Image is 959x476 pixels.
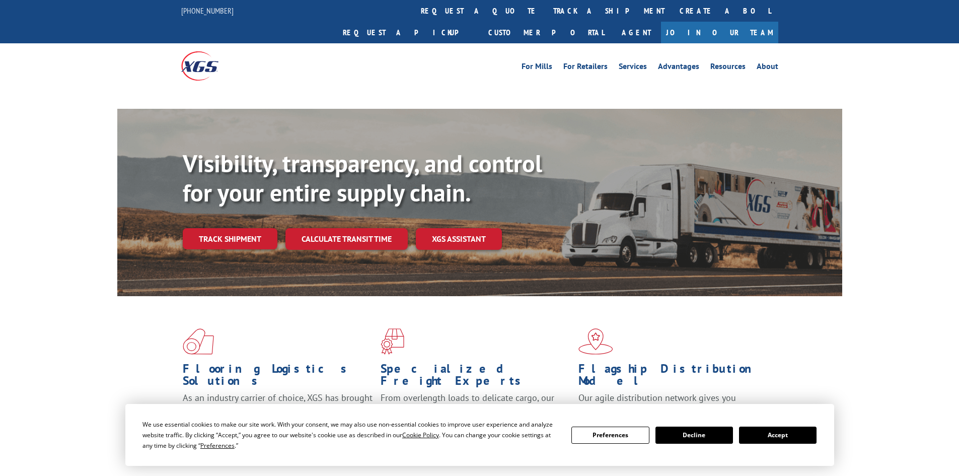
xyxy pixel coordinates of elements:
a: For Retailers [563,62,608,74]
span: Preferences [200,441,235,450]
a: XGS ASSISTANT [416,228,502,250]
img: xgs-icon-flagship-distribution-model-red [578,328,613,355]
a: [PHONE_NUMBER] [181,6,234,16]
div: We use essential cookies to make our site work. With your consent, we may also use non-essential ... [142,419,559,451]
span: Cookie Policy [402,431,439,439]
a: Resources [710,62,746,74]
button: Decline [655,427,733,444]
img: xgs-icon-total-supply-chain-intelligence-red [183,328,214,355]
a: Join Our Team [661,22,778,43]
a: Calculate transit time [285,228,408,250]
button: Accept [739,427,817,444]
b: Visibility, transparency, and control for your entire supply chain. [183,148,542,208]
a: Customer Portal [481,22,612,43]
h1: Flooring Logistics Solutions [183,363,373,392]
a: Track shipment [183,228,277,249]
a: For Mills [522,62,552,74]
span: Our agile distribution network gives you nationwide inventory management on demand. [578,392,764,416]
div: Cookie Consent Prompt [125,404,834,466]
a: Agent [612,22,661,43]
a: Advantages [658,62,699,74]
span: As an industry carrier of choice, XGS has brought innovation and dedication to flooring logistics... [183,392,373,428]
button: Preferences [571,427,649,444]
a: Services [619,62,647,74]
img: xgs-icon-focused-on-flooring-red [381,328,404,355]
a: About [757,62,778,74]
h1: Flagship Distribution Model [578,363,769,392]
p: From overlength loads to delicate cargo, our experienced staff knows the best way to move your fr... [381,392,571,437]
h1: Specialized Freight Experts [381,363,571,392]
a: Request a pickup [335,22,481,43]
